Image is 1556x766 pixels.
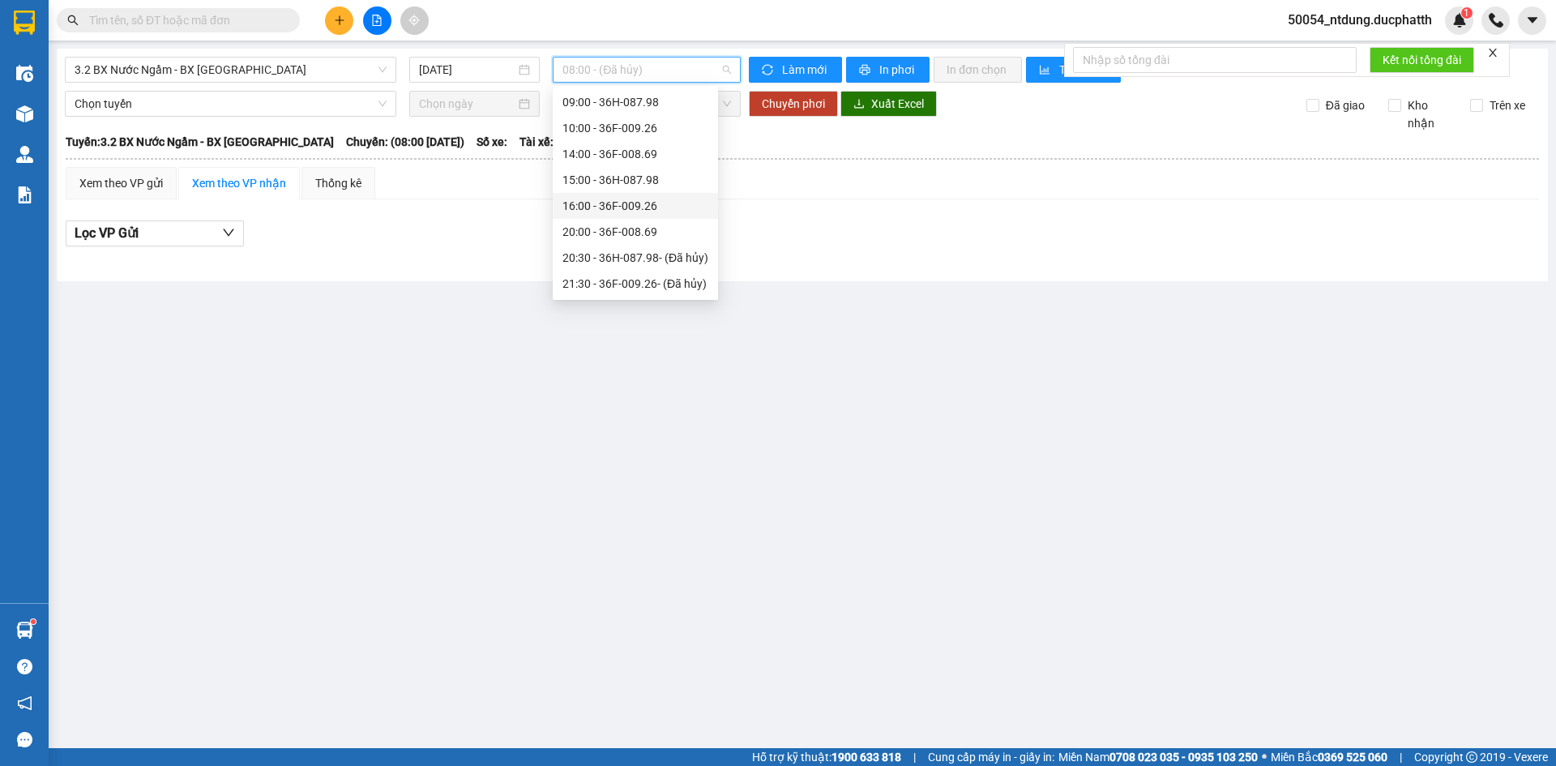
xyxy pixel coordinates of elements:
[762,64,776,77] span: sync
[363,6,391,35] button: file-add
[1483,96,1532,114] span: Trên xe
[315,174,361,192] div: Thống kê
[16,65,33,82] img: warehouse-icon
[1109,751,1258,764] strong: 0708 023 035 - 0935 103 250
[16,186,33,203] img: solution-icon
[1466,751,1477,763] span: copyright
[1262,754,1267,760] span: ⚪️
[400,6,429,35] button: aim
[16,105,33,122] img: warehouse-icon
[846,57,930,83] button: printerIn phơi
[1275,10,1445,30] span: 50054_ntdung.ducphatth
[1073,47,1357,73] input: Nhập số tổng đài
[75,92,387,116] span: Chọn tuyến
[928,748,1054,766] span: Cung cấp máy in - giấy in:
[66,135,334,148] b: Tuyến: 3.2 BX Nước Ngầm - BX [GEOGRAPHIC_DATA]
[1058,748,1258,766] span: Miền Nam
[1461,7,1473,19] sup: 1
[562,119,708,137] div: 10:00 - 36F-009.26
[562,223,708,241] div: 20:00 - 36F-008.69
[1026,57,1121,83] button: bar-chartThống kê
[1271,748,1387,766] span: Miền Bắc
[1401,96,1458,132] span: Kho nhận
[1464,7,1469,19] span: 1
[1318,751,1387,764] strong: 0369 525 060
[840,91,937,117] button: downloadXuất Excel
[562,249,708,267] div: 20:30 - 36H-087.98 - (Đã hủy)
[1383,51,1461,69] span: Kết nối tổng đài
[562,171,708,189] div: 15:00 - 36H-087.98
[1039,64,1053,77] span: bar-chart
[562,197,708,215] div: 16:00 - 36F-009.26
[17,695,32,711] span: notification
[831,751,901,764] strong: 1900 633 818
[371,15,383,26] span: file-add
[749,57,842,83] button: syncLàm mới
[17,659,32,674] span: question-circle
[75,58,387,82] span: 3.2 BX Nước Ngầm - BX Hoằng Hóa
[66,220,244,246] button: Lọc VP Gửi
[31,619,36,624] sup: 1
[562,275,708,293] div: 21:30 - 36F-009.26 - (Đã hủy)
[419,61,515,79] input: 12/09/2025
[419,95,515,113] input: Chọn ngày
[79,174,163,192] div: Xem theo VP gửi
[1525,13,1540,28] span: caret-down
[14,11,35,35] img: logo-vxr
[334,15,345,26] span: plus
[913,748,916,766] span: |
[934,57,1022,83] button: In đơn chọn
[75,223,139,243] span: Lọc VP Gửi
[192,174,286,192] div: Xem theo VP nhận
[16,622,33,639] img: warehouse-icon
[346,133,464,151] span: Chuyến: (08:00 [DATE])
[562,93,708,111] div: 09:00 - 36H-087.98
[408,15,420,26] span: aim
[477,133,507,151] span: Số xe:
[1489,13,1503,28] img: phone-icon
[562,145,708,163] div: 14:00 - 36F-008.69
[519,133,554,151] span: Tài xế:
[879,61,917,79] span: In phơi
[17,732,32,747] span: message
[1370,47,1474,73] button: Kết nối tổng đài
[1319,96,1371,114] span: Đã giao
[67,15,79,26] span: search
[325,6,353,35] button: plus
[782,61,829,79] span: Làm mới
[1518,6,1546,35] button: caret-down
[562,58,731,82] span: 08:00 - (Đã hủy)
[749,91,838,117] button: Chuyển phơi
[752,748,901,766] span: Hỗ trợ kỹ thuật:
[1487,47,1498,58] span: close
[859,64,873,77] span: printer
[89,11,280,29] input: Tìm tên, số ĐT hoặc mã đơn
[1452,13,1467,28] img: icon-new-feature
[1400,748,1402,766] span: |
[222,226,235,239] span: down
[16,146,33,163] img: warehouse-icon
